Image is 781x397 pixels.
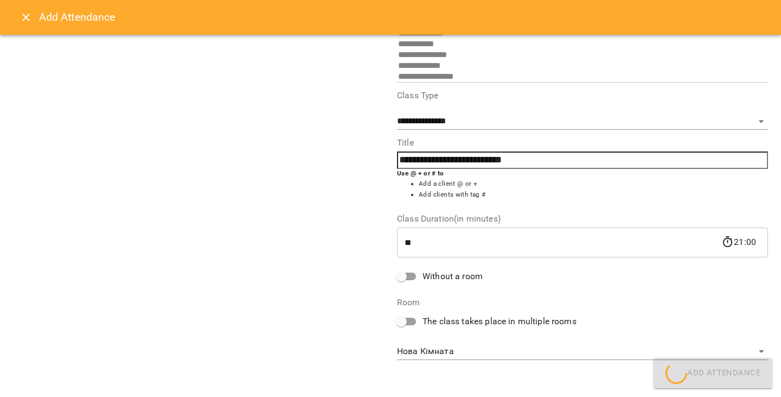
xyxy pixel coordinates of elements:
b: Use @ + or # to [397,169,444,177]
label: Class Duration(in minutes) [397,215,768,223]
button: Close [13,4,39,30]
label: Title [397,138,768,147]
div: Нова Кімната [397,343,768,361]
li: Add a client @ or + [419,179,768,190]
label: Room [397,298,768,307]
span: The class takes place in multiple rooms [422,315,577,328]
li: Add clients with tag # [419,190,768,200]
label: Class Type [397,91,768,100]
span: Without a room [422,270,483,283]
h6: Add Attendance [39,9,768,26]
